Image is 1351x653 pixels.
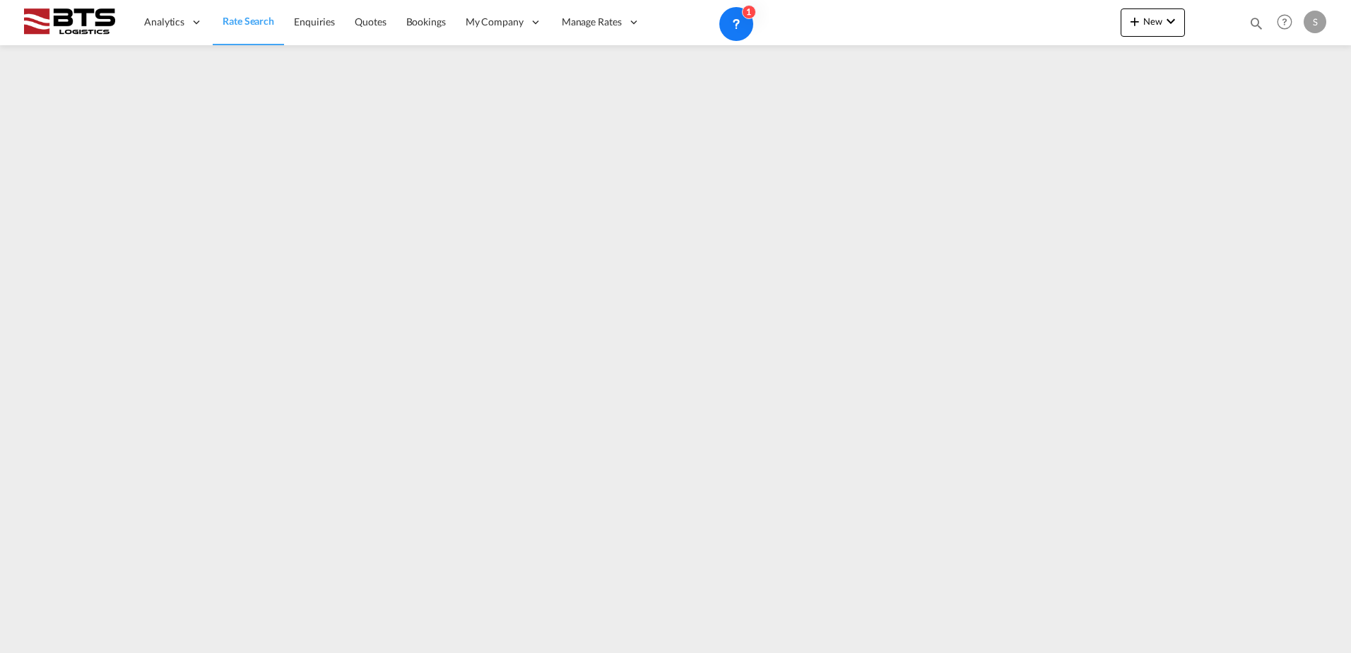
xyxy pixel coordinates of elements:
[466,15,524,29] span: My Company
[223,15,274,27] span: Rate Search
[1126,13,1143,30] md-icon: icon-plus 400-fg
[21,6,117,38] img: cdcc71d0be7811ed9adfbf939d2aa0e8.png
[406,16,446,28] span: Bookings
[1273,10,1297,34] span: Help
[1121,8,1185,37] button: icon-plus 400-fgNewicon-chevron-down
[294,16,335,28] span: Enquiries
[1162,13,1179,30] md-icon: icon-chevron-down
[1126,16,1179,27] span: New
[1249,16,1264,37] div: icon-magnify
[1249,16,1264,31] md-icon: icon-magnify
[562,15,622,29] span: Manage Rates
[355,16,386,28] span: Quotes
[1304,11,1326,33] div: S
[1273,10,1304,35] div: Help
[144,15,184,29] span: Analytics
